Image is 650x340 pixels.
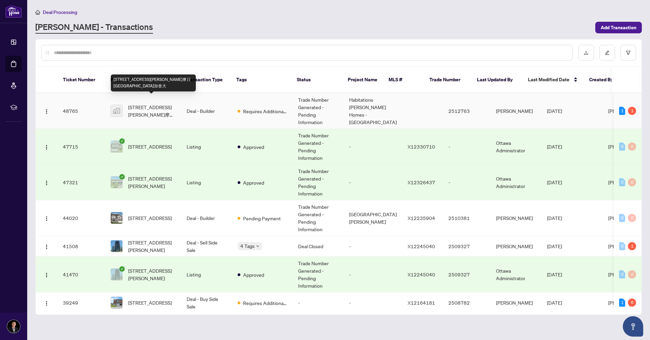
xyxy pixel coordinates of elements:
[128,214,172,222] span: [STREET_ADDRESS]
[408,215,435,221] span: X12235904
[547,108,562,114] span: [DATE]
[44,244,49,250] img: Logo
[240,242,255,250] span: 4 Tags
[491,257,542,292] td: Ottawa Administrator
[623,316,643,337] button: Open asap
[128,143,172,150] span: [STREET_ADDRESS]
[626,50,631,55] span: filter
[601,22,636,33] span: Add Transaction
[231,67,291,93] th: Tags
[41,241,52,252] button: Logo
[608,143,645,150] span: [PERSON_NAME]
[620,45,636,61] button: filter
[408,243,435,249] span: X12245040
[628,242,636,250] div: 1
[57,200,105,236] td: 44020
[41,177,52,188] button: Logo
[608,300,645,306] span: [PERSON_NAME]
[111,240,122,252] img: thumbnail-img
[408,300,435,306] span: X12164181
[628,107,636,115] div: 1
[443,165,491,200] td: -
[547,143,562,150] span: [DATE]
[128,175,176,190] span: [STREET_ADDRESS][PERSON_NAME]
[44,272,49,278] img: Logo
[443,257,491,292] td: 2509327
[44,216,49,221] img: Logo
[119,138,125,144] span: check-circle
[57,129,105,165] td: 47715
[57,236,105,257] td: 41508
[344,93,402,129] td: Habitations [PERSON_NAME] Homes - [GEOGRAPHIC_DATA]
[41,269,52,280] button: Logo
[7,320,20,333] img: Profile Icon
[619,299,625,307] div: 1
[57,165,105,200] td: 47321
[293,200,344,236] td: Trade Number Generated - Pending Information
[608,243,645,249] span: [PERSON_NAME]
[111,297,122,308] img: thumbnail-img
[243,299,287,307] span: Requires Additional Docs
[595,22,642,33] button: Add Transaction
[43,9,77,15] span: Deal Processing
[383,67,424,93] th: MLS #
[128,103,176,118] span: [STREET_ADDRESS][PERSON_NAME]摩日[GEOGRAPHIC_DATA]加拿大
[491,236,542,257] td: [PERSON_NAME]
[599,45,615,61] button: edit
[57,257,105,292] td: 41470
[44,109,49,114] img: Logo
[181,292,232,313] td: Deal - Buy Side Sale
[608,215,645,221] span: [PERSON_NAME]
[41,141,52,152] button: Logo
[628,178,636,186] div: 0
[619,107,625,115] div: 1
[528,76,569,83] span: Last Modified Date
[344,257,402,292] td: -
[547,243,562,249] span: [DATE]
[111,141,122,152] img: thumbnail-img
[443,236,491,257] td: 2509327
[105,67,180,93] th: Property Address
[41,105,52,116] button: Logo
[181,93,232,129] td: Deal - Builder
[578,45,594,61] button: download
[293,93,344,129] td: Trade Number Generated - Pending Information
[584,67,625,93] th: Created By
[293,236,344,257] td: Deal Closed
[293,257,344,292] td: Trade Number Generated - Pending Information
[41,297,52,308] button: Logo
[547,179,562,185] span: [DATE]
[491,93,542,129] td: [PERSON_NAME]
[491,129,542,165] td: Ottawa Administrator
[44,301,49,306] img: Logo
[619,242,625,250] div: 0
[293,165,344,200] td: Trade Number Generated - Pending Information
[293,129,344,165] td: Trade Number Generated - Pending Information
[293,292,344,313] td: -
[628,142,636,151] div: 0
[243,107,287,115] span: Requires Additional Docs
[5,5,22,18] img: logo
[547,300,562,306] span: [DATE]
[111,212,122,224] img: thumbnail-img
[119,266,125,272] span: check-circle
[408,143,435,150] span: X12330710
[608,108,645,114] span: [PERSON_NAME]
[491,292,542,313] td: [PERSON_NAME]
[41,213,52,223] button: Logo
[547,271,562,277] span: [DATE]
[44,180,49,186] img: Logo
[181,165,232,200] td: Listing
[443,93,491,129] td: 2512763
[443,129,491,165] td: -
[128,239,176,254] span: [STREET_ADDRESS][PERSON_NAME]
[408,271,435,277] span: X12245040
[344,165,402,200] td: -
[344,236,402,257] td: -
[57,93,105,129] td: 48765
[619,142,625,151] div: 0
[443,200,491,236] td: 2510381
[57,67,105,93] th: Ticket Number
[243,179,264,186] span: Approved
[111,105,122,117] img: thumbnail-img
